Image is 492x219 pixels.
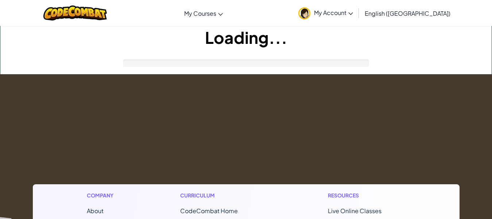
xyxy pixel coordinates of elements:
img: avatar [298,7,310,19]
h1: Loading... [0,26,492,49]
a: My Account [295,1,357,24]
h1: Curriculum [180,192,268,199]
h1: Company [87,192,121,199]
span: CodeCombat Home [180,207,238,215]
a: Live Online Classes [328,207,381,215]
span: My Account [314,9,353,16]
span: English ([GEOGRAPHIC_DATA]) [365,10,450,17]
a: About [87,207,104,215]
a: English ([GEOGRAPHIC_DATA]) [361,3,454,23]
img: CodeCombat logo [43,5,107,20]
h1: Resources [328,192,406,199]
a: My Courses [181,3,226,23]
span: My Courses [184,10,216,17]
